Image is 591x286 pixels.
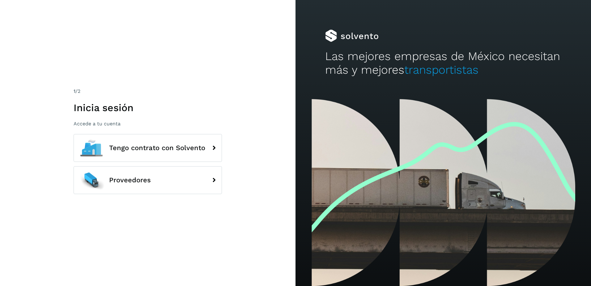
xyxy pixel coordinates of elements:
[404,63,478,76] span: transportistas
[74,88,222,95] div: /2
[74,102,222,114] h1: Inicia sesión
[74,121,222,127] p: Accede a tu cuenta
[74,88,75,94] span: 1
[109,144,205,152] span: Tengo contrato con Solvento
[74,166,222,194] button: Proveedores
[74,134,222,162] button: Tengo contrato con Solvento
[325,50,562,77] h2: Las mejores empresas de México necesitan más y mejores
[109,176,151,184] span: Proveedores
